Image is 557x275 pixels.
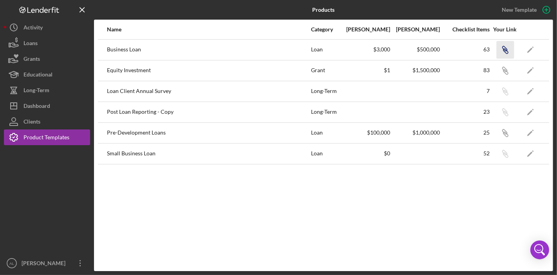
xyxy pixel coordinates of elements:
div: Loans [24,35,38,53]
button: Dashboard [4,98,90,114]
div: 7 [441,88,490,94]
div: Category [311,26,340,33]
div: Long-Term [311,82,340,101]
div: Small Business Loan [107,144,310,164]
div: New Template [502,4,537,16]
div: [PERSON_NAME] [341,26,390,33]
button: AL[PERSON_NAME] [4,255,90,271]
div: Pre-Development Loans [107,123,310,143]
button: Product Templates [4,129,90,145]
div: [PERSON_NAME] [20,255,71,273]
div: $100,000 [341,129,390,136]
div: Open Intercom Messenger [530,240,549,259]
div: $1,500,000 [391,67,440,73]
button: Long-Term [4,82,90,98]
b: Products [313,7,335,13]
div: Loan [311,123,340,143]
div: Dashboard [24,98,50,116]
div: Activity [24,20,43,37]
div: $1 [341,67,390,73]
div: Long-Term [311,102,340,122]
button: Clients [4,114,90,129]
div: Clients [24,114,40,131]
div: [PERSON_NAME] [391,26,440,33]
text: AL [9,261,14,266]
div: Loan Client Annual Survey [107,82,310,101]
div: $500,000 [391,46,440,53]
button: Grants [4,51,90,67]
div: 25 [441,129,490,136]
div: Grants [24,51,40,69]
div: Loan [311,40,340,60]
button: New Template [497,4,553,16]
div: Loan [311,144,340,164]
div: Educational [24,67,52,84]
button: Educational [4,67,90,82]
div: Equity Investment [107,61,310,80]
div: 52 [441,150,490,157]
button: Loans [4,35,90,51]
div: Long-Term [24,82,49,100]
div: Post Loan Reporting - Copy [107,102,310,122]
div: 23 [441,109,490,115]
div: $0 [341,150,390,157]
div: Business Loan [107,40,310,60]
div: 83 [441,67,490,73]
div: 63 [441,46,490,53]
div: Name [107,26,310,33]
div: $1,000,000 [391,129,440,136]
div: Your Link [490,26,520,33]
div: Grant [311,61,340,80]
div: Checklist Items [441,26,490,33]
button: Activity [4,20,90,35]
div: $3,000 [341,46,390,53]
div: Product Templates [24,129,69,147]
